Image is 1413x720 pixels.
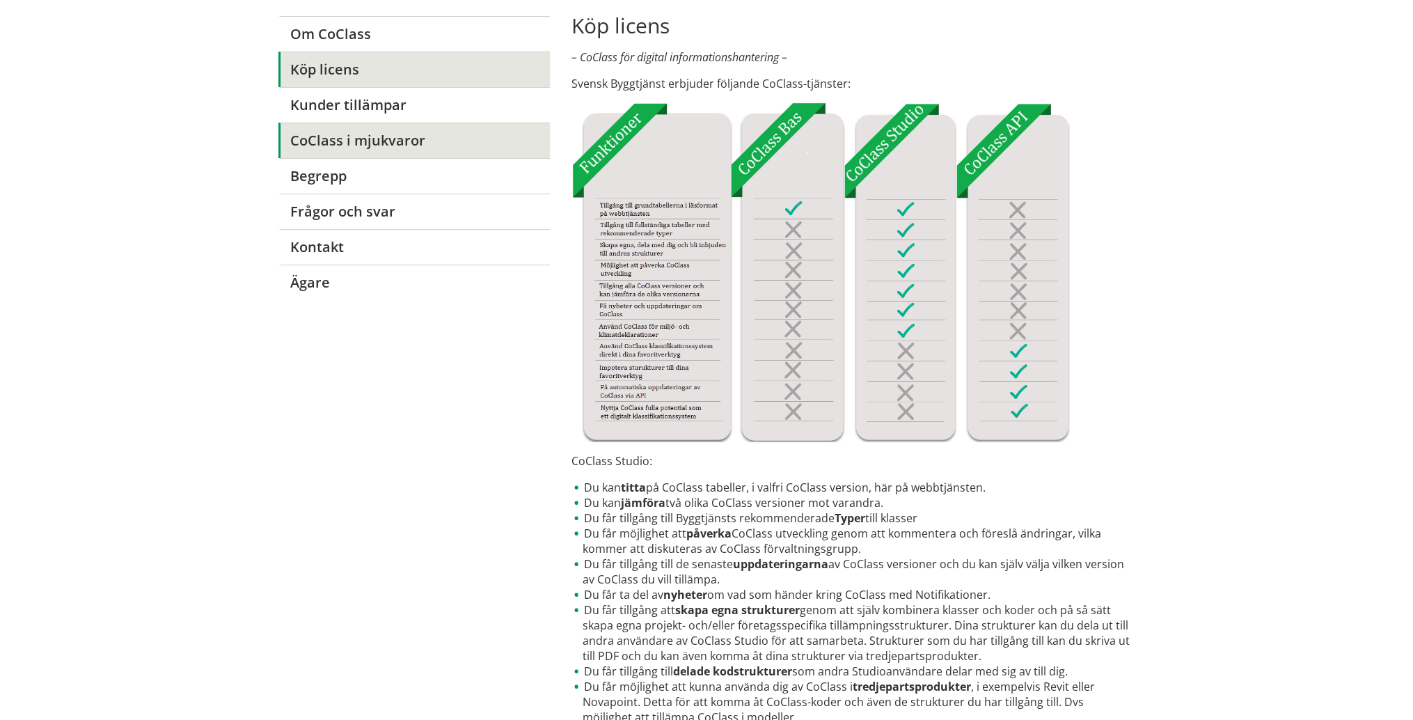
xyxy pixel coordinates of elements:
strong: delade kodstrukturer [672,664,791,679]
a: Ägare [278,265,549,300]
strong: titta [620,480,645,495]
strong: uppdateringarna [732,556,828,572]
a: Köp licens [278,52,549,87]
a: Kunder tillämpar [278,87,549,123]
a: Kontakt [278,229,549,265]
li: Du får tillgång till de senaste av CoClass versioner och du kan själv välja vilken version av CoC... [571,556,1134,587]
li: Du får ta del av om vad som händer kring CoClass med Notifikationer. [571,587,1134,602]
h1: Köp licens [571,13,1134,38]
strong: jämföra [620,495,665,510]
img: Tjnster-Tabell_CoClassBas-Studio-API2022-12-22.jpg [571,102,1070,442]
strong: skapa egna strukturer [674,602,799,618]
em: – CoClass för digital informationshantering – [571,49,787,65]
strong: tredjepartsprodukter [852,679,970,694]
strong: Typer [834,510,865,526]
li: Du kan på CoClass tabeller, i valfri CoClass version, här på webbtjänsten. [571,480,1134,495]
strong: påverka [686,526,731,541]
a: Om CoClass [278,16,549,52]
p: CoClass Studio: [571,453,1134,469]
a: Begrepp [278,158,549,194]
p: Svensk Byggtjänst erbjuder följande CoClass-tjänster: [571,76,1134,91]
li: Du får tillgång till Byggtjänsts rekommenderade till klasser [571,510,1134,526]
li: Du får tillgång till som andra Studioanvändare delar med sig av till dig. [571,664,1134,679]
a: CoClass i mjukvaror [278,123,549,158]
li: Du får tillgång att genom att själv kombinera klasser och koder och på så sätt skapa egna projekt... [571,602,1134,664]
a: Frågor och svar [278,194,549,229]
li: Du får möjlighet att CoClass utveckling genom att kommentera och föreslå ändringar, vilka kommer ... [571,526,1134,556]
li: Du kan två olika CoClass versioner mot varandra. [571,495,1134,510]
strong: nyheter [663,587,706,602]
